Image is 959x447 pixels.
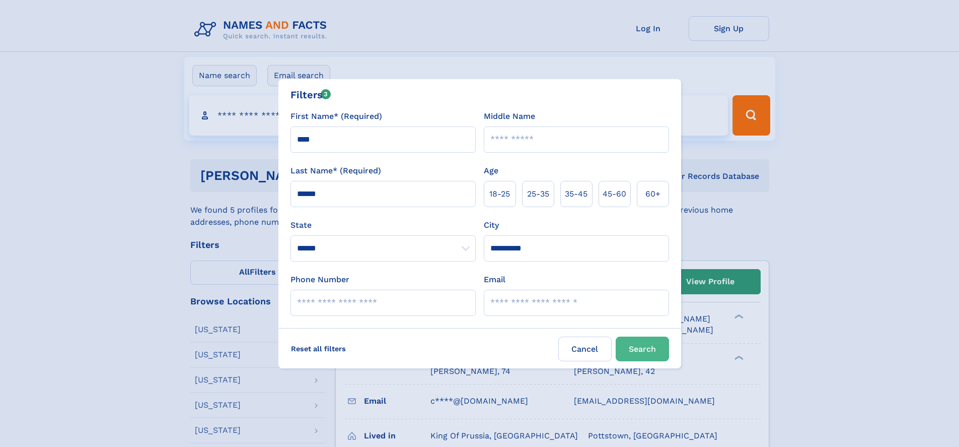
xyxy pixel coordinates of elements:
[484,110,535,122] label: Middle Name
[290,165,381,177] label: Last Name* (Required)
[527,188,549,200] span: 25‑35
[284,337,352,361] label: Reset all filters
[558,337,612,361] label: Cancel
[290,274,349,286] label: Phone Number
[290,110,382,122] label: First Name* (Required)
[603,188,626,200] span: 45‑60
[290,219,476,231] label: State
[616,337,669,361] button: Search
[565,188,587,200] span: 35‑45
[484,219,499,231] label: City
[484,165,498,177] label: Age
[489,188,510,200] span: 18‑25
[290,87,331,102] div: Filters
[645,188,660,200] span: 60+
[484,274,505,286] label: Email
